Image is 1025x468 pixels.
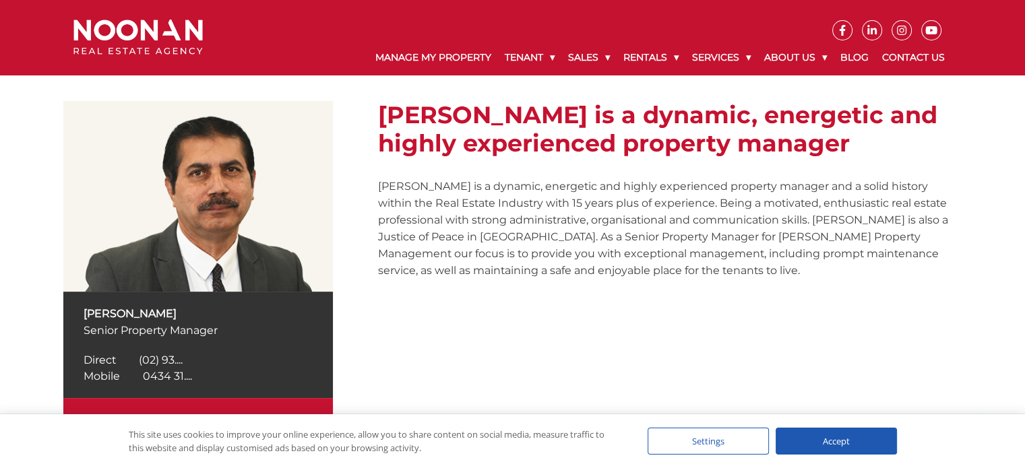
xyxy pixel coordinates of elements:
a: Contact Us [875,40,952,75]
a: Blog [834,40,875,75]
img: Vidhan Verma [63,101,333,292]
a: Click to reveal phone number [84,370,192,382]
span: Mobile [84,370,120,382]
a: Rentals [617,40,685,75]
span: 0434 31.... [143,370,192,382]
div: Settings [648,428,769,455]
a: Tenant [498,40,561,75]
a: Manage My Property [369,40,498,75]
a: About Us [757,40,834,75]
a: Sales [561,40,617,75]
a: Services [685,40,757,75]
span: Direct [84,354,116,366]
div: Accept [776,428,897,455]
div: This site uses cookies to improve your online experience, allow you to share content on social me... [129,428,621,455]
img: Noonan Real Estate Agency [73,20,203,55]
h2: [PERSON_NAME] is a dynamic, energetic and highly experienced property manager [378,101,962,158]
p: Senior Property Manager [84,322,313,339]
p: [PERSON_NAME] is a dynamic, energetic and highly experienced property manager and a solid history... [378,178,962,279]
a: EMAIL US [63,398,333,441]
p: [PERSON_NAME] [84,305,313,322]
span: (02) 93.... [139,354,183,366]
a: Click to reveal phone number [84,354,183,366]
